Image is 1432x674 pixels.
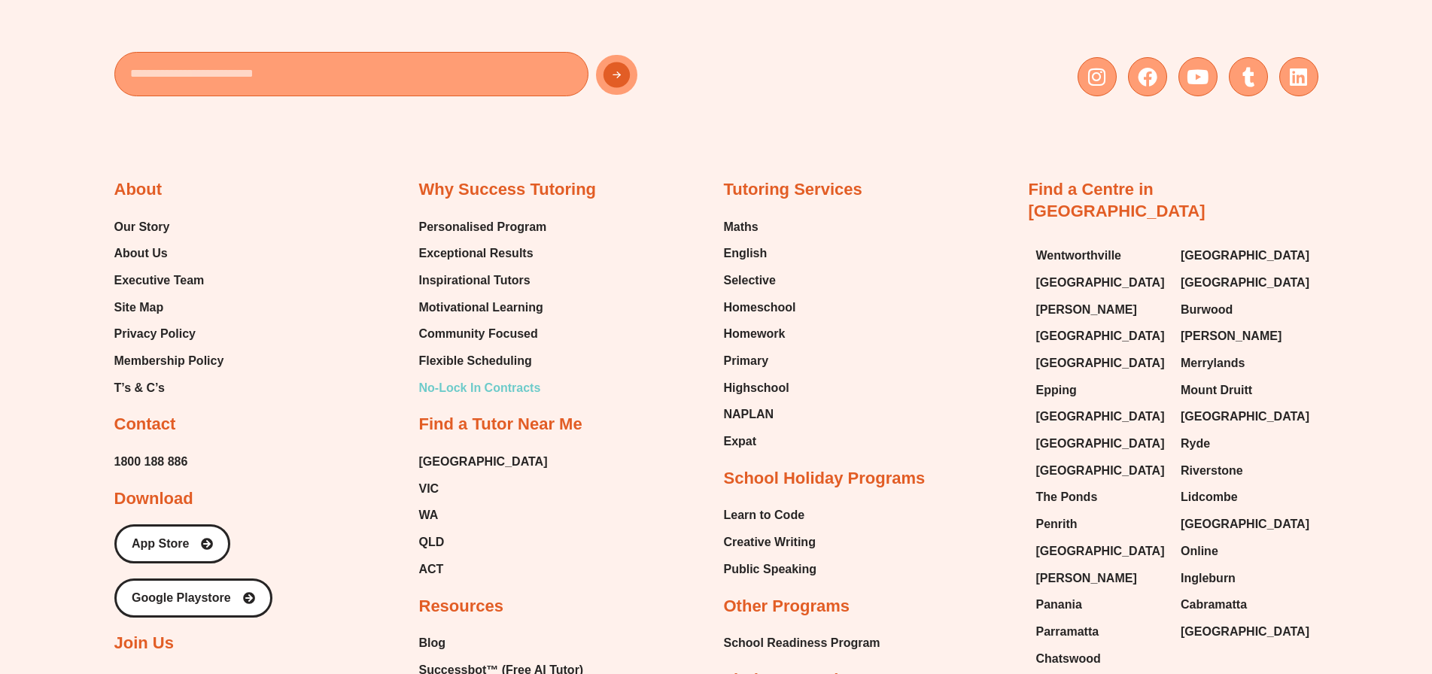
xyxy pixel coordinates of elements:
[1036,379,1077,402] span: Epping
[1036,433,1165,455] span: [GEOGRAPHIC_DATA]
[724,504,805,527] span: Learn to Code
[724,504,817,527] a: Learn to Code
[132,538,189,550] span: App Store
[114,269,224,292] a: Executive Team
[114,323,196,345] span: Privacy Policy
[724,242,768,265] span: English
[1181,433,1311,455] a: Ryde
[114,377,224,399] a: T’s & C’s
[724,468,926,490] h2: School Holiday Programs
[132,592,231,604] span: Google Playstore
[724,531,816,554] span: Creative Writing
[1036,513,1166,536] a: Penrith
[419,504,548,527] a: WA
[1036,325,1165,348] span: [GEOGRAPHIC_DATA]
[724,531,817,554] a: Creative Writing
[724,377,789,399] span: Highschool
[1181,272,1309,294] span: [GEOGRAPHIC_DATA]
[1036,299,1166,321] a: [PERSON_NAME]
[114,269,205,292] span: Executive Team
[419,179,597,201] h2: Why Success Tutoring
[419,632,599,654] a: Blog
[724,296,796,319] a: Homeschool
[1036,567,1137,590] span: [PERSON_NAME]
[114,451,188,473] span: 1800 188 886
[724,269,776,292] span: Selective
[419,377,547,399] a: No-Lock In Contracts
[1036,594,1082,616] span: Panania
[114,296,164,319] span: Site Map
[724,403,796,426] a: NAPLAN
[114,52,709,104] form: New Form
[114,578,272,618] a: Google Playstore
[114,524,230,563] a: App Store
[1036,648,1166,670] a: Chatswood
[724,350,769,372] span: Primary
[419,216,547,238] span: Personalised Program
[419,632,446,654] span: Blog
[419,350,547,372] a: Flexible Scheduling
[1181,486,1238,509] span: Lidcombe
[1036,405,1165,428] span: [GEOGRAPHIC_DATA]
[1036,540,1165,563] span: [GEOGRAPHIC_DATA]
[1181,460,1243,482] span: Riverstone
[1181,379,1311,402] a: Mount Druitt
[114,350,224,372] a: Membership Policy
[114,323,224,345] a: Privacy Policy
[724,323,796,345] a: Homework
[1181,325,1311,348] a: [PERSON_NAME]
[419,296,547,319] a: Motivational Learning
[419,531,548,554] a: QLD
[1036,352,1165,375] span: [GEOGRAPHIC_DATA]
[419,558,548,581] a: ACT
[1181,460,1311,482] a: Riverstone
[419,478,439,500] span: VIC
[724,216,796,238] a: Maths
[1181,272,1311,294] a: [GEOGRAPHIC_DATA]
[419,531,445,554] span: QLD
[1036,325,1166,348] a: [GEOGRAPHIC_DATA]
[1181,405,1311,428] a: [GEOGRAPHIC_DATA]
[724,430,757,453] span: Expat
[1036,244,1122,267] span: Wentworthville
[1036,352,1166,375] a: [GEOGRAPHIC_DATA]
[1181,299,1311,321] a: Burwood
[1181,325,1282,348] span: [PERSON_NAME]
[724,350,796,372] a: Primary
[1174,504,1432,674] iframe: Chat Widget
[419,504,439,527] span: WA
[724,269,796,292] a: Selective
[1036,272,1165,294] span: [GEOGRAPHIC_DATA]
[419,451,548,473] a: [GEOGRAPHIC_DATA]
[724,558,817,581] a: Public Speaking
[1036,486,1166,509] a: The Ponds
[1181,352,1311,375] a: Merrylands
[1036,405,1166,428] a: [GEOGRAPHIC_DATA]
[114,633,174,654] h2: Join Us
[724,377,796,399] a: Highschool
[1036,594,1166,616] a: Panania
[724,179,862,201] h2: Tutoring Services
[1036,460,1166,482] a: [GEOGRAPHIC_DATA]
[1036,567,1166,590] a: [PERSON_NAME]
[1036,648,1101,670] span: Chatswood
[419,269,547,292] a: Inspirational Tutors
[419,350,532,372] span: Flexible Scheduling
[1036,299,1137,321] span: [PERSON_NAME]
[419,558,444,581] span: ACT
[419,269,531,292] span: Inspirational Tutors
[724,242,796,265] a: English
[724,216,759,238] span: Maths
[114,242,224,265] a: About Us
[724,430,796,453] a: Expat
[1036,460,1165,482] span: [GEOGRAPHIC_DATA]
[1181,486,1311,509] a: Lidcombe
[1036,379,1166,402] a: Epping
[1181,405,1309,428] span: [GEOGRAPHIC_DATA]
[114,377,165,399] span: T’s & C’s
[419,242,534,265] span: Exceptional Results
